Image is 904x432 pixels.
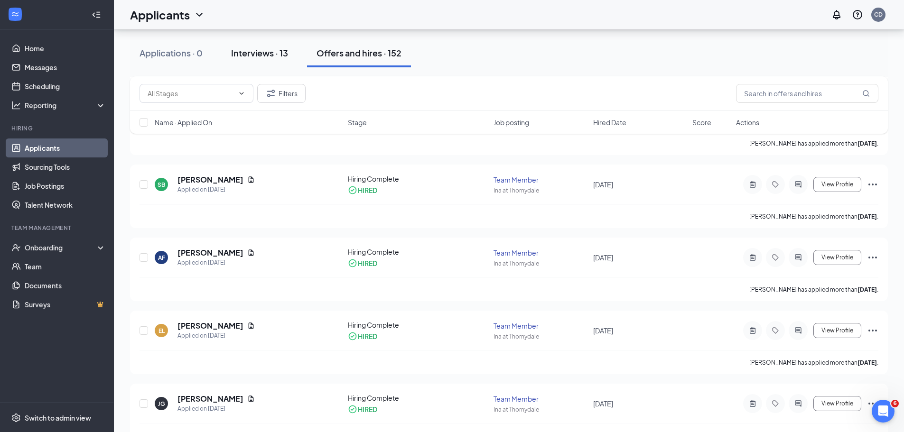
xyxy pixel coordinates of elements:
div: Ina at Thornydale [494,405,587,414]
a: Sourcing Tools [25,157,106,176]
button: View Profile [813,396,861,411]
svg: UserCheck [11,243,21,252]
span: View Profile [821,327,853,334]
svg: ActiveNote [747,400,758,407]
svg: MagnifyingGlass [862,90,870,97]
div: Applications · 0 [140,47,203,59]
div: Applied on [DATE] [177,404,255,414]
svg: ActiveChat [792,327,804,334]
svg: CheckmarkCircle [348,331,357,341]
svg: Notifications [831,9,842,20]
svg: ActiveNote [747,181,758,188]
div: Hiring Complete [348,247,488,257]
h5: [PERSON_NAME] [177,175,243,185]
h5: [PERSON_NAME] [177,321,243,331]
svg: QuestionInfo [852,9,863,20]
span: [DATE] [593,326,613,335]
svg: ChevronDown [194,9,205,20]
div: Interviews · 13 [231,47,288,59]
span: View Profile [821,400,853,407]
div: SB [158,181,165,189]
svg: Ellipses [867,398,878,409]
span: [DATE] [593,253,613,262]
h1: Applicants [130,7,190,23]
a: Messages [25,58,106,77]
svg: Analysis [11,101,21,110]
div: JG [158,400,165,408]
h5: [PERSON_NAME] [177,394,243,404]
svg: WorkstreamLogo [10,9,20,19]
span: View Profile [821,181,853,188]
div: Ina at Thornydale [494,186,587,194]
div: CD [874,10,883,18]
svg: ActiveChat [792,254,804,261]
a: Applicants [25,138,106,157]
b: [DATE] [857,140,877,147]
b: [DATE] [857,286,877,293]
p: [PERSON_NAME] has applied more than . [749,212,878,221]
a: Documents [25,276,106,295]
div: Ina at Thornydale [494,332,587,340]
p: [PERSON_NAME] has applied more than . [749,285,878,294]
div: Applied on [DATE] [177,258,255,267]
svg: Tag [770,400,781,407]
a: Team [25,257,106,276]
b: [DATE] [857,359,877,366]
button: Filter Filters [257,84,306,103]
div: Applied on [DATE] [177,331,255,340]
span: Score [692,118,711,127]
svg: CheckmarkCircle [348,185,357,195]
svg: Document [247,249,255,257]
p: [PERSON_NAME] has applied more than . [749,358,878,367]
input: Search in offers and hires [736,84,878,103]
div: Team Member [494,248,587,257]
a: Talent Network [25,195,106,214]
svg: Tag [770,254,781,261]
div: Onboarding [25,243,98,252]
svg: ActiveChat [792,400,804,407]
span: Hired Date [593,118,626,127]
svg: Settings [11,413,21,423]
div: Applied on [DATE] [177,185,255,194]
div: Switch to admin view [25,413,91,423]
button: View Profile [813,250,861,265]
b: [DATE] [857,213,877,220]
div: HIRED [358,404,377,414]
button: View Profile [813,323,861,338]
span: [DATE] [593,180,613,189]
svg: Filter [265,88,277,99]
div: Team Member [494,394,587,404]
svg: Ellipses [867,179,878,190]
span: Stage [348,118,367,127]
svg: Document [247,176,255,184]
div: HIRED [358,331,377,341]
span: Job posting [494,118,529,127]
svg: Document [247,322,255,330]
div: Team Member [494,175,587,184]
svg: ActiveNote [747,254,758,261]
svg: CheckmarkCircle [348,258,357,268]
div: Hiring Complete [348,174,488,184]
div: EL [158,327,165,335]
div: Reporting [25,101,106,110]
span: 6 [891,400,899,407]
div: AF [158,254,165,262]
input: All Stages [148,88,234,99]
span: Name · Applied On [155,118,212,127]
button: View Profile [813,177,861,192]
span: View Profile [821,254,853,261]
svg: Tag [770,181,781,188]
div: HIRED [358,185,377,195]
svg: CheckmarkCircle [348,404,357,414]
span: Actions [736,118,759,127]
a: Scheduling [25,77,106,96]
a: SurveysCrown [25,295,106,314]
svg: ActiveChat [792,181,804,188]
h5: [PERSON_NAME] [177,248,243,258]
div: Team Management [11,224,104,232]
svg: ActiveNote [747,327,758,334]
svg: ChevronDown [238,90,245,97]
div: Team Member [494,321,587,331]
iframe: Intercom live chat [872,400,895,423]
svg: Ellipses [867,325,878,336]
